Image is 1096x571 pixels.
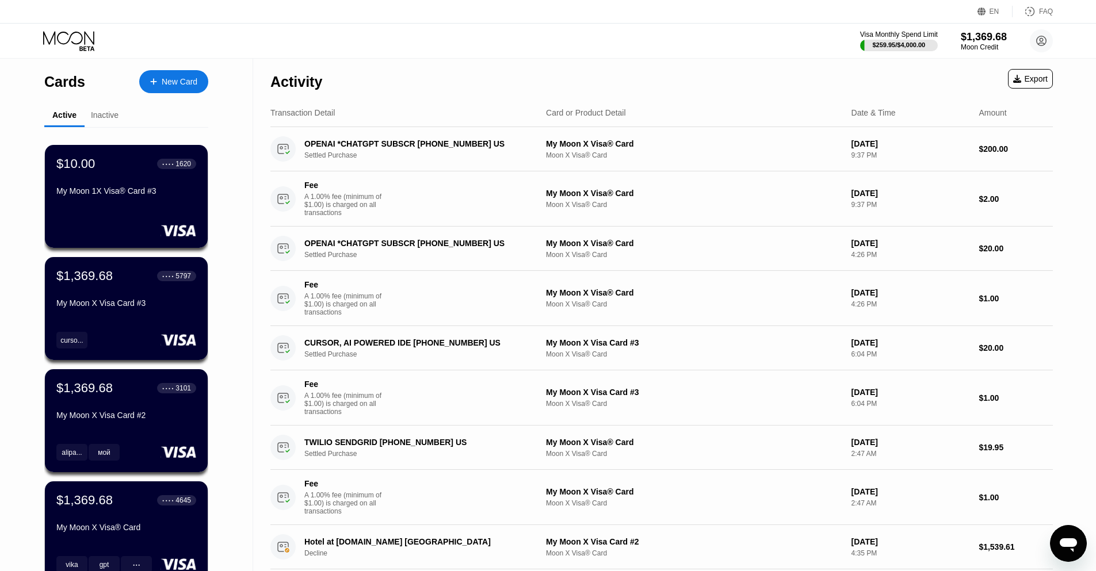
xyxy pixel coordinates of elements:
[546,201,842,209] div: Moon X Visa® Card
[56,411,196,420] div: My Moon X Visa Card #2
[60,336,83,344] div: curso...
[979,294,1053,303] div: $1.00
[851,487,970,496] div: [DATE]
[979,493,1053,502] div: $1.00
[979,108,1006,117] div: Amount
[270,127,1053,171] div: OPENAI *CHATGPT SUBSCR [PHONE_NUMBER] USSettled PurchaseMy Moon X Visa® CardMoon X Visa® Card[DAT...
[851,189,970,198] div: [DATE]
[1013,74,1048,83] div: Export
[961,43,1007,51] div: Moon Credit
[1050,525,1087,562] iframe: Кнопка запуска окна обмена сообщениями
[304,491,391,515] div: A 1.00% fee (minimum of $1.00) is charged on all transactions
[546,300,842,308] div: Moon X Visa® Card
[851,438,970,447] div: [DATE]
[304,549,544,557] div: Decline
[979,194,1053,204] div: $2.00
[304,338,528,347] div: CURSOR, AI POWERED IDE [PHONE_NUMBER] US
[270,326,1053,370] div: CURSOR, AI POWERED IDE [PHONE_NUMBER] USSettled PurchaseMy Moon X Visa Card #3Moon X Visa® Card[D...
[91,110,119,120] div: Inactive
[979,244,1053,253] div: $20.00
[1008,69,1053,89] div: Export
[56,493,113,508] div: $1,369.68
[139,70,208,93] div: New Card
[270,74,322,90] div: Activity
[546,288,842,297] div: My Moon X Visa® Card
[162,499,174,502] div: ● ● ● ●
[45,145,208,248] div: $10.00● ● ● ●1620My Moon 1X Visa® Card #3
[56,523,196,532] div: My Moon X Visa® Card
[52,110,77,120] div: Active
[62,449,82,457] div: alipa...
[270,426,1053,470] div: TWILIO SENDGRID [PHONE_NUMBER] USSettled PurchaseMy Moon X Visa® CardMoon X Visa® Card[DATE]2:47 ...
[990,7,999,16] div: EN
[304,181,385,190] div: Fee
[851,151,970,159] div: 9:37 PM
[851,108,896,117] div: Date & Time
[979,144,1053,154] div: $200.00
[851,350,970,358] div: 6:04 PM
[977,6,1013,17] div: EN
[546,139,842,148] div: My Moon X Visa® Card
[851,288,970,297] div: [DATE]
[851,549,970,557] div: 4:35 PM
[45,369,208,472] div: $1,369.68● ● ● ●3101My Moon X Visa Card #2alipa...мой
[56,298,196,308] div: My Moon X Visa Card #3
[860,30,938,39] div: Visa Monthly Spend Limit
[546,151,842,159] div: Moon X Visa® Card
[961,31,1007,43] div: $1,369.68
[304,438,528,447] div: TWILIO SENDGRID [PHONE_NUMBER] US
[304,292,391,316] div: A 1.00% fee (minimum of $1.00) is charged on all transactions
[304,537,528,546] div: Hotel at [DOMAIN_NAME] [GEOGRAPHIC_DATA]
[304,193,391,217] div: A 1.00% fee (minimum of $1.00) is charged on all transactions
[979,343,1053,352] div: $20.00
[304,380,385,389] div: Fee
[546,438,842,447] div: My Moon X Visa® Card
[56,186,196,196] div: My Moon 1X Visa® Card #3
[175,384,191,392] div: 3101
[56,444,87,461] div: alipa...
[851,251,970,259] div: 4:26 PM
[304,350,544,358] div: Settled Purchase
[860,30,938,51] div: Visa Monthly Spend Limit$259.95/$4,000.00
[851,400,970,408] div: 6:04 PM
[98,449,110,457] div: мой
[270,271,1053,326] div: FeeA 1.00% fee (minimum of $1.00) is charged on all transactionsMy Moon X Visa® CardMoon X Visa® ...
[270,370,1053,426] div: FeeA 1.00% fee (minimum of $1.00) is charged on all transactionsMy Moon X Visa Card #3Moon X Visa...
[162,77,197,87] div: New Card
[1013,6,1053,17] div: FAQ
[133,563,140,566] div: ● ● ●
[961,31,1007,51] div: $1,369.68Moon Credit
[304,151,544,159] div: Settled Purchase
[270,108,335,117] div: Transaction Detail
[162,274,174,278] div: ● ● ● ●
[851,450,970,458] div: 2:47 AM
[546,189,842,198] div: My Moon X Visa® Card
[546,108,626,117] div: Card or Product Detail
[66,561,78,569] div: vika
[872,41,925,48] div: $259.95 / $4,000.00
[979,393,1053,403] div: $1.00
[546,400,842,408] div: Moon X Visa® Card
[304,139,528,148] div: OPENAI *CHATGPT SUBSCR [PHONE_NUMBER] US
[851,139,970,148] div: [DATE]
[979,443,1053,452] div: $19.95
[546,251,842,259] div: Moon X Visa® Card
[851,537,970,546] div: [DATE]
[546,487,842,496] div: My Moon X Visa® Card
[270,171,1053,227] div: FeeA 1.00% fee (minimum of $1.00) is charged on all transactionsMy Moon X Visa® CardMoon X Visa® ...
[304,239,528,248] div: OPENAI *CHATGPT SUBSCR [PHONE_NUMBER] US
[304,280,385,289] div: Fee
[851,201,970,209] div: 9:37 PM
[89,444,120,461] div: мой
[56,156,95,171] div: $10.00
[851,499,970,507] div: 2:47 AM
[851,338,970,347] div: [DATE]
[162,162,174,166] div: ● ● ● ●
[175,160,191,168] div: 1620
[851,388,970,397] div: [DATE]
[979,542,1053,551] div: $1,539.61
[270,470,1053,525] div: FeeA 1.00% fee (minimum of $1.00) is charged on all transactionsMy Moon X Visa® CardMoon X Visa® ...
[56,381,113,396] div: $1,369.68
